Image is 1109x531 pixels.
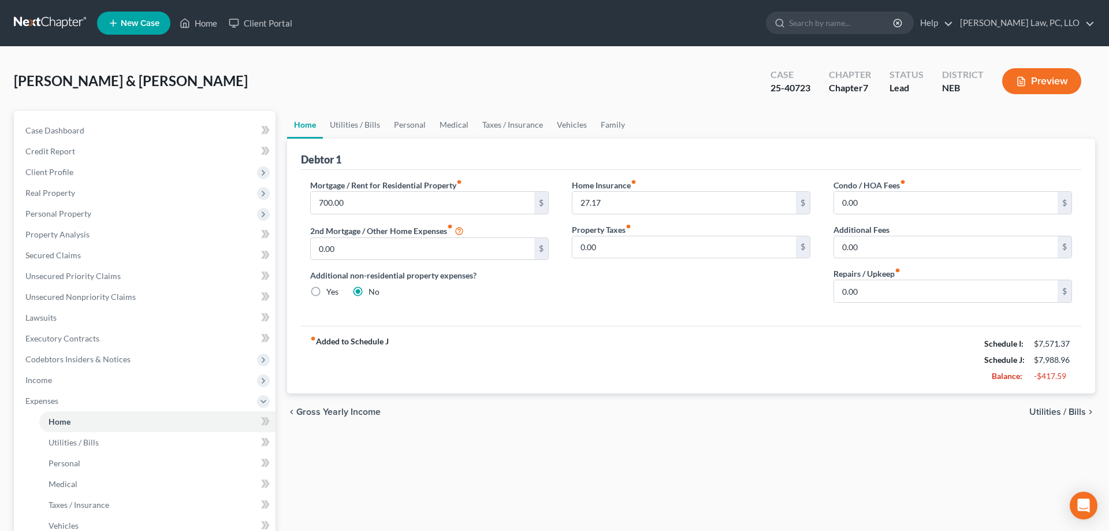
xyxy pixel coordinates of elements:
label: Additional non-residential property expenses? [310,269,549,281]
span: Gross Yearly Income [296,407,381,417]
div: 25-40723 [771,81,810,95]
a: Family [594,111,632,139]
i: fiber_manual_record [631,179,637,185]
span: Income [25,375,52,385]
div: $ [534,192,548,214]
label: Home Insurance [572,179,637,191]
a: Case Dashboard [16,120,276,141]
span: Expenses [25,396,58,406]
span: Case Dashboard [25,125,84,135]
a: Home [174,13,223,34]
div: $ [1058,280,1071,302]
i: fiber_manual_record [895,268,900,273]
span: Real Property [25,188,75,198]
span: Home [49,417,70,426]
i: chevron_right [1086,407,1095,417]
i: fiber_manual_record [447,224,453,229]
span: Personal Property [25,209,91,218]
a: Personal [39,453,276,474]
span: Codebtors Insiders & Notices [25,354,131,364]
a: Taxes / Insurance [475,111,550,139]
div: $ [1058,236,1071,258]
span: Credit Report [25,146,75,156]
a: Medical [39,474,276,495]
i: fiber_manual_record [900,179,906,185]
label: Repairs / Upkeep [833,268,900,280]
input: -- [834,280,1058,302]
div: -$417.59 [1034,370,1072,382]
label: Property Taxes [572,224,631,236]
a: Medical [433,111,475,139]
i: fiber_manual_record [310,336,316,341]
button: Utilities / Bills chevron_right [1029,407,1095,417]
div: $7,988.96 [1034,354,1072,366]
input: -- [572,236,796,258]
div: Chapter [829,68,871,81]
div: $ [1058,192,1071,214]
label: Condo / HOA Fees [833,179,906,191]
a: [PERSON_NAME] Law, PC, LLO [954,13,1095,34]
input: -- [834,192,1058,214]
div: Lead [890,81,924,95]
strong: Balance: [992,371,1022,381]
i: fiber_manual_record [626,224,631,229]
div: $7,571.37 [1034,338,1072,350]
label: Additional Fees [833,224,890,236]
input: -- [311,192,534,214]
strong: Added to Schedule J [310,336,389,384]
div: District [942,68,984,81]
div: Open Intercom Messenger [1070,492,1097,519]
span: Taxes / Insurance [49,500,109,510]
span: Utilities / Bills [49,437,99,447]
span: [PERSON_NAME] & [PERSON_NAME] [14,72,248,89]
a: Utilities / Bills [39,432,276,453]
a: Credit Report [16,141,276,162]
label: No [369,286,379,298]
div: Status [890,68,924,81]
a: Personal [387,111,433,139]
a: Secured Claims [16,245,276,266]
a: Client Portal [223,13,298,34]
span: Vehicles [49,521,79,530]
button: Preview [1002,68,1081,94]
i: fiber_manual_record [456,179,462,185]
i: chevron_left [287,407,296,417]
input: -- [834,236,1058,258]
input: Search by name... [789,12,895,34]
a: Home [287,111,323,139]
span: Executory Contracts [25,333,99,343]
span: 7 [863,82,868,93]
input: -- [311,238,534,260]
div: Chapter [829,81,871,95]
div: $ [534,238,548,260]
a: Vehicles [550,111,594,139]
div: NEB [942,81,984,95]
span: Unsecured Priority Claims [25,271,121,281]
div: $ [796,192,810,214]
span: Client Profile [25,167,73,177]
span: Secured Claims [25,250,81,260]
a: Property Analysis [16,224,276,245]
a: Help [914,13,953,34]
a: Taxes / Insurance [39,495,276,515]
div: Debtor 1 [301,153,341,166]
span: Property Analysis [25,229,90,239]
span: Personal [49,458,80,468]
label: 2nd Mortgage / Other Home Expenses [310,224,464,237]
div: $ [796,236,810,258]
label: Yes [326,286,338,298]
a: Home [39,411,276,432]
strong: Schedule J: [984,355,1025,365]
a: Lawsuits [16,307,276,328]
span: Unsecured Nonpriority Claims [25,292,136,302]
a: Unsecured Priority Claims [16,266,276,287]
input: -- [572,192,796,214]
button: chevron_left Gross Yearly Income [287,407,381,417]
div: Case [771,68,810,81]
a: Unsecured Nonpriority Claims [16,287,276,307]
label: Mortgage / Rent for Residential Property [310,179,462,191]
span: Lawsuits [25,313,57,322]
a: Utilities / Bills [323,111,387,139]
span: New Case [121,19,159,28]
strong: Schedule I: [984,339,1024,348]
